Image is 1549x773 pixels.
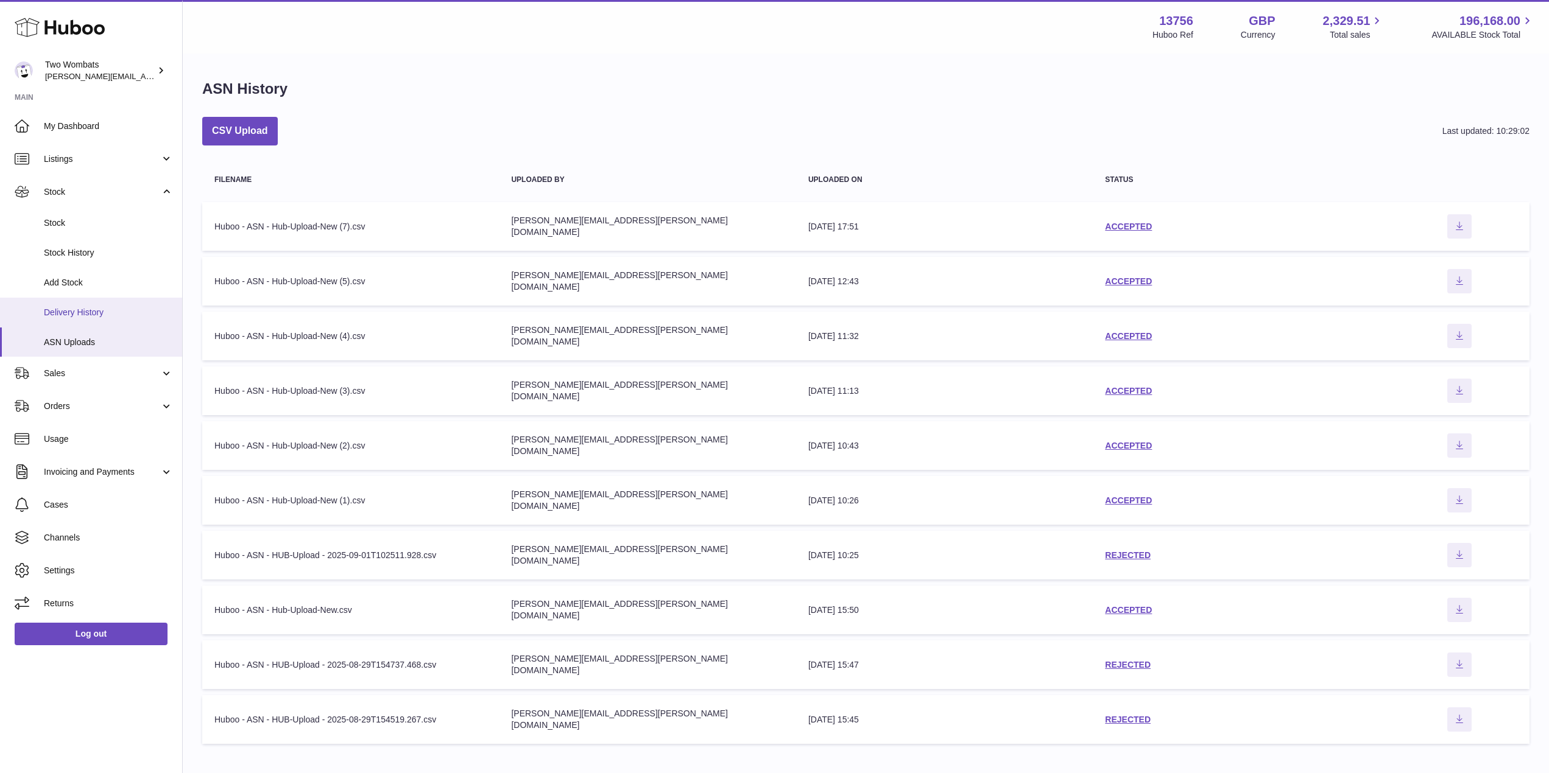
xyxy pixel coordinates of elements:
[1431,13,1534,41] a: 196,168.00 AVAILABLE Stock Total
[511,270,783,293] div: [PERSON_NAME][EMAIL_ADDRESS][PERSON_NAME][DOMAIN_NAME]
[44,217,173,229] span: Stock
[1323,13,1385,41] a: 2,329.51 Total sales
[511,324,783,348] div: [PERSON_NAME][EMAIL_ADDRESS][PERSON_NAME][DOMAIN_NAME]
[808,276,1081,287] div: [DATE] 12:43
[511,708,783,731] div: [PERSON_NAME][EMAIL_ADDRESS][PERSON_NAME][DOMAIN_NAME]
[44,433,173,445] span: Usage
[1105,605,1152,615] a: ACCEPTED
[1105,550,1151,560] a: REJECTED
[808,331,1081,342] div: [DATE] 11:32
[44,565,173,576] span: Settings
[511,489,783,512] div: [PERSON_NAME][EMAIL_ADDRESS][PERSON_NAME][DOMAIN_NAME]
[1447,214,1472,239] button: Download ASN file
[1447,433,1472,458] button: Download ASN file
[44,499,173,511] span: Cases
[214,659,487,671] div: Huboo - ASN - HUB-Upload - 2025-08-29T154737.468.csv
[1459,13,1520,29] span: 196,168.00
[511,544,783,567] div: [PERSON_NAME][EMAIL_ADDRESS][PERSON_NAME][DOMAIN_NAME]
[44,186,160,198] span: Stock
[1105,495,1152,505] a: ACCEPTED
[214,331,487,342] div: Huboo - ASN - Hub-Upload-New (4).csv
[808,385,1081,397] div: [DATE] 11:13
[1159,13,1193,29] strong: 13756
[1105,386,1152,396] a: ACCEPTED
[1447,598,1472,622] button: Download ASN file
[44,466,160,478] span: Invoicing and Payments
[44,121,173,132] span: My Dashboard
[214,604,487,616] div: Huboo - ASN - Hub-Upload-New.csv
[511,598,783,621] div: [PERSON_NAME][EMAIL_ADDRESS][PERSON_NAME][DOMAIN_NAME]
[214,495,487,506] div: Huboo - ASN - Hub-Upload-New (1).csv
[44,307,173,318] span: Delivery History
[808,659,1081,671] div: [DATE] 15:47
[1323,13,1371,29] span: 2,329.51
[44,153,160,165] span: Listings
[1447,269,1472,293] button: Download ASN file
[499,164,796,196] th: Uploaded by
[44,337,173,348] span: ASN Uploads
[44,368,160,379] span: Sales
[808,221,1081,233] div: [DATE] 17:51
[1105,715,1151,724] a: REJECTED
[1105,441,1152,450] a: ACCEPTED
[214,221,487,233] div: Huboo - ASN - Hub-Upload-New (7).csv
[202,117,278,145] button: CSV Upload
[1447,379,1472,403] button: Download ASN file
[214,714,487,726] div: Huboo - ASN - HUB-Upload - 2025-08-29T154519.267.csv
[1447,707,1472,732] button: Download ASN file
[511,379,783,402] div: [PERSON_NAME][EMAIL_ADDRESS][PERSON_NAME][DOMAIN_NAME]
[1105,222,1152,231] a: ACCEPTED
[1093,164,1389,196] th: Status
[808,604,1081,616] div: [DATE] 15:50
[44,247,173,259] span: Stock History
[44,532,173,544] span: Channels
[511,434,783,457] div: [PERSON_NAME][EMAIL_ADDRESS][PERSON_NAME][DOMAIN_NAME]
[1447,652,1472,677] button: Download ASN file
[1442,125,1530,137] div: Last updated: 10:29:02
[1152,29,1193,41] div: Huboo Ref
[1390,164,1530,196] th: actions
[44,400,160,412] span: Orders
[1447,543,1472,567] button: Download ASN file
[1447,324,1472,348] button: Download ASN file
[808,550,1081,561] div: [DATE] 10:25
[214,276,487,287] div: Huboo - ASN - Hub-Upload-New (5).csv
[1330,29,1384,41] span: Total sales
[214,440,487,452] div: Huboo - ASN - Hub-Upload-New (2).csv
[1105,660,1151,670] a: REJECTED
[1249,13,1275,29] strong: GBP
[808,440,1081,452] div: [DATE] 10:43
[1105,276,1152,286] a: ACCEPTED
[214,550,487,561] div: Huboo - ASN - HUB-Upload - 2025-09-01T102511.928.csv
[796,164,1093,196] th: Uploaded on
[44,277,173,289] span: Add Stock
[1241,29,1276,41] div: Currency
[15,61,33,80] img: philip.carroll@twowombats.com
[202,79,288,99] h1: ASN History
[808,495,1081,506] div: [DATE] 10:26
[202,164,499,196] th: Filename
[1447,488,1472,512] button: Download ASN file
[15,623,168,645] a: Log out
[1431,29,1534,41] span: AVAILABLE Stock Total
[44,598,173,609] span: Returns
[1105,331,1152,341] a: ACCEPTED
[808,714,1081,726] div: [DATE] 15:45
[45,59,155,82] div: Two Wombats
[511,653,783,676] div: [PERSON_NAME][EMAIL_ADDRESS][PERSON_NAME][DOMAIN_NAME]
[214,385,487,397] div: Huboo - ASN - Hub-Upload-New (3).csv
[45,71,309,81] span: [PERSON_NAME][EMAIL_ADDRESS][PERSON_NAME][DOMAIN_NAME]
[511,215,783,238] div: [PERSON_NAME][EMAIL_ADDRESS][PERSON_NAME][DOMAIN_NAME]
